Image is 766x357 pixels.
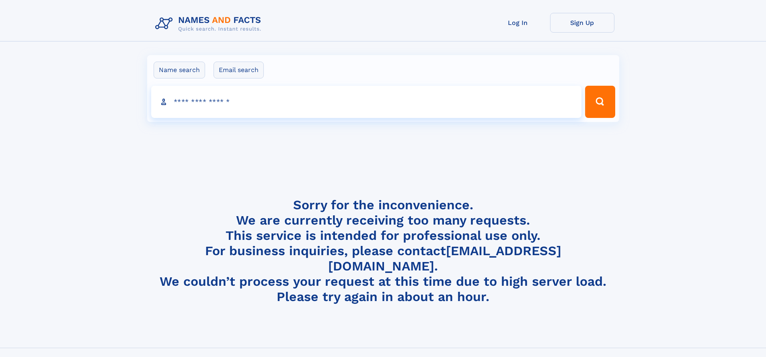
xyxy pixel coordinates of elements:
[151,86,582,118] input: search input
[152,13,268,35] img: Logo Names and Facts
[585,86,615,118] button: Search Button
[214,62,264,78] label: Email search
[486,13,550,33] a: Log In
[152,197,614,305] h4: Sorry for the inconvenience. We are currently receiving too many requests. This service is intend...
[154,62,205,78] label: Name search
[328,243,561,274] a: [EMAIL_ADDRESS][DOMAIN_NAME]
[550,13,614,33] a: Sign Up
